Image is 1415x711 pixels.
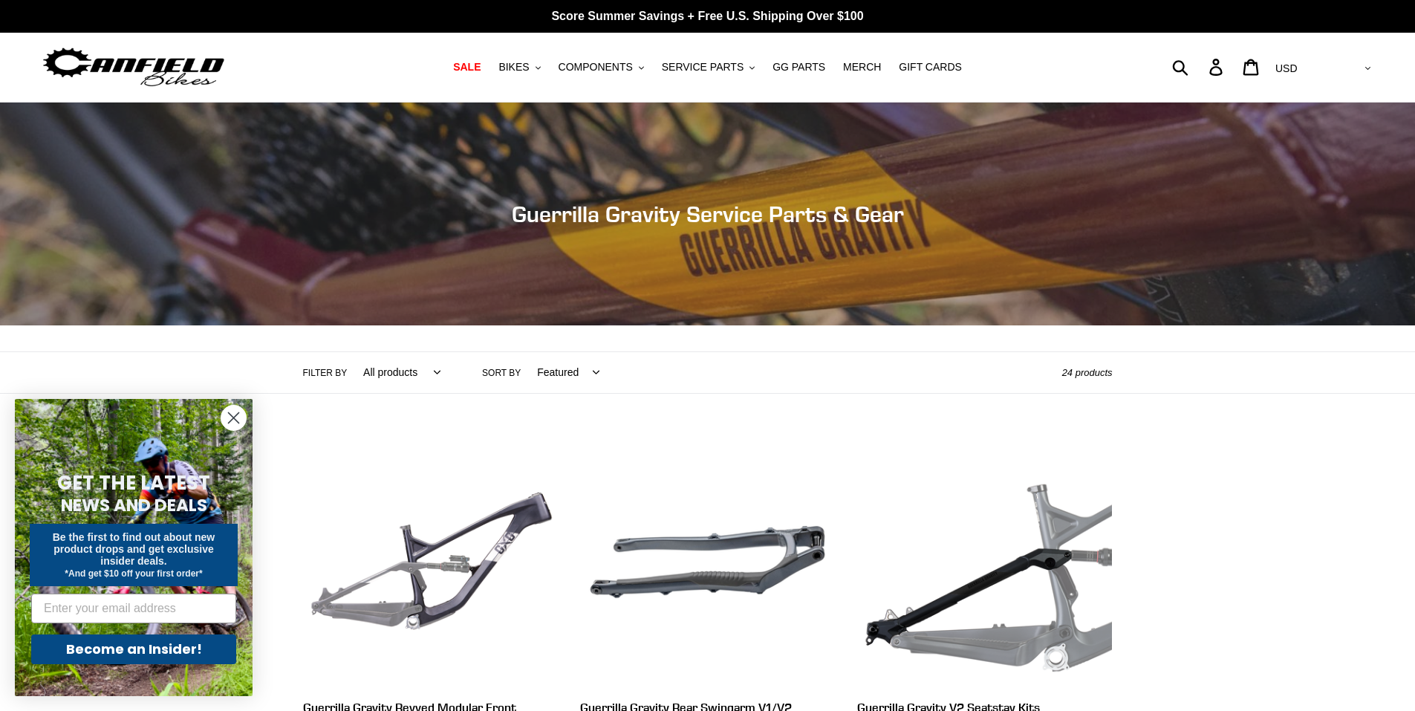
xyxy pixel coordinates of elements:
img: Canfield Bikes [41,44,227,91]
span: Guerrilla Gravity Service Parts & Gear [512,201,904,227]
span: GET THE LATEST [57,470,210,496]
span: GG PARTS [772,61,825,74]
input: Enter your email address [31,594,236,623]
a: SALE [446,57,488,77]
button: COMPONENTS [551,57,651,77]
button: SERVICE PARTS [654,57,762,77]
a: GIFT CARDS [891,57,969,77]
input: Search [1180,51,1218,83]
span: BIKES [498,61,529,74]
span: SALE [453,61,481,74]
span: *And get $10 off your first order* [65,568,202,579]
label: Sort by [482,366,521,380]
a: MERCH [836,57,888,77]
label: Filter by [303,366,348,380]
span: Be the first to find out about new product drops and get exclusive insider deals. [53,531,215,567]
button: Close dialog [221,405,247,431]
span: COMPONENTS [559,61,633,74]
a: GG PARTS [765,57,833,77]
span: NEWS AND DEALS [61,493,207,517]
span: 24 products [1062,367,1113,378]
button: Become an Insider! [31,634,236,664]
span: MERCH [843,61,881,74]
span: GIFT CARDS [899,61,962,74]
button: BIKES [491,57,547,77]
span: SERVICE PARTS [662,61,744,74]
